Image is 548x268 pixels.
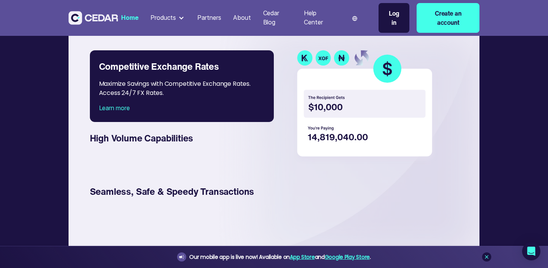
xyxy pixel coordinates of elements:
[290,253,315,261] a: App Store
[522,242,540,260] div: Open Intercom Messenger
[260,5,295,31] a: Cedar Blog
[301,5,338,31] a: Help Center
[99,59,265,73] div: Competitive Exchange Rates
[379,3,409,33] a: Log in
[263,9,292,27] div: Cedar Blog
[417,3,479,33] a: Create an account
[386,9,402,27] div: Log in
[352,16,357,21] img: world icon
[197,13,221,22] div: Partners
[304,9,335,27] div: Help Center
[325,253,370,261] a: Google Play Store
[99,104,265,113] div: Learn more
[90,131,265,145] div: High Volume Capabilities
[179,254,185,260] img: announcement
[121,13,138,22] div: Home
[189,252,371,262] div: Our mobile app is live now! Available on and .
[99,73,265,104] div: Maximize Savings with Competitive Exchange Rates. Access 24/7 FX Rates.
[294,50,438,164] img: currency transaction
[233,13,251,22] div: About
[147,10,188,26] div: Products
[118,10,141,26] a: Home
[150,13,176,22] div: Products
[194,10,224,26] a: Partners
[90,185,265,198] div: Seamless, Safe & Speedy Transactions
[230,10,254,26] a: About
